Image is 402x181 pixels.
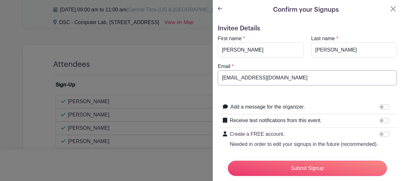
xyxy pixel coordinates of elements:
input: Submit Signup [228,161,387,176]
label: First name [218,35,242,42]
label: Add a message for the organizer. [230,103,305,111]
label: Receive text notifications from this event. [230,117,322,124]
label: Email [218,63,230,70]
h5: Invitee Details [218,25,397,32]
p: Create a FREE account. [230,130,378,138]
label: Last name [311,35,335,42]
p: Needed in order to edit your signups in the future (recommended). [230,140,378,148]
button: Close [389,5,397,13]
h5: Confirm your Signups [273,5,339,15]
